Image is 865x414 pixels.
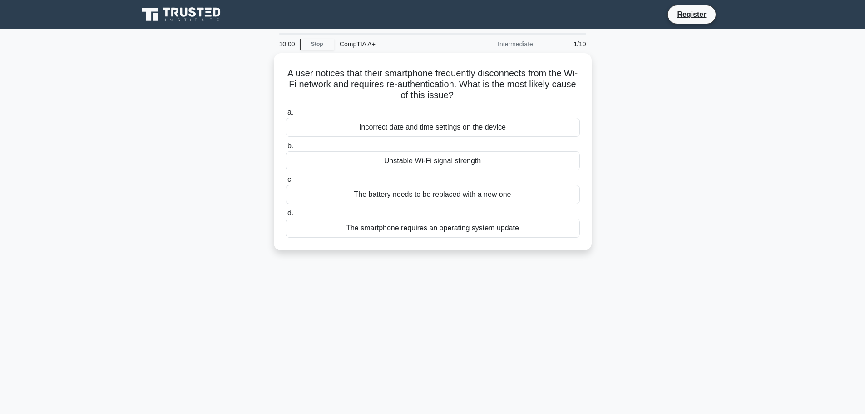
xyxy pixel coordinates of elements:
[285,68,581,101] h5: A user notices that their smartphone frequently disconnects from the Wi-Fi network and requires r...
[286,151,580,170] div: Unstable Wi-Fi signal strength
[539,35,592,53] div: 1/10
[287,142,293,150] span: b.
[287,209,293,217] span: d.
[672,9,712,20] a: Register
[287,175,293,183] span: c.
[300,39,334,50] a: Stop
[287,108,293,116] span: a.
[274,35,300,53] div: 10:00
[459,35,539,53] div: Intermediate
[286,118,580,137] div: Incorrect date and time settings on the device
[286,185,580,204] div: The battery needs to be replaced with a new one
[334,35,459,53] div: CompTIA A+
[286,219,580,238] div: The smartphone requires an operating system update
